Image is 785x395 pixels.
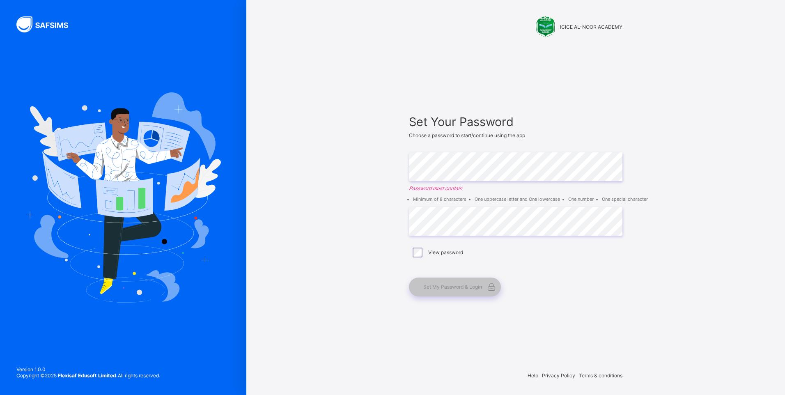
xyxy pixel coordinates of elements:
[560,24,622,30] span: ICICE AL-NOOR ACADEMY
[409,115,622,129] span: Set Your Password
[428,249,463,255] label: View password
[568,196,594,202] li: One number
[409,132,525,138] span: Choose a password to start/continue using the app
[542,372,575,379] span: Privacy Policy
[25,92,221,303] img: Hero Image
[16,372,160,379] span: Copyright © 2025 All rights reserved.
[535,16,556,37] img: ICICE AL-NOOR ACADEMY
[579,372,622,379] span: Terms & conditions
[423,284,482,290] span: Set My Password & Login
[16,366,160,372] span: Version 1.0.0
[528,372,538,379] span: Help
[413,196,466,202] li: Minimum of 8 characters
[602,196,648,202] li: One special character
[409,185,622,191] em: Password must contain
[16,16,78,32] img: SAFSIMS Logo
[475,196,560,202] li: One uppercase letter and One lowercase
[58,372,118,379] strong: Flexisaf Edusoft Limited.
